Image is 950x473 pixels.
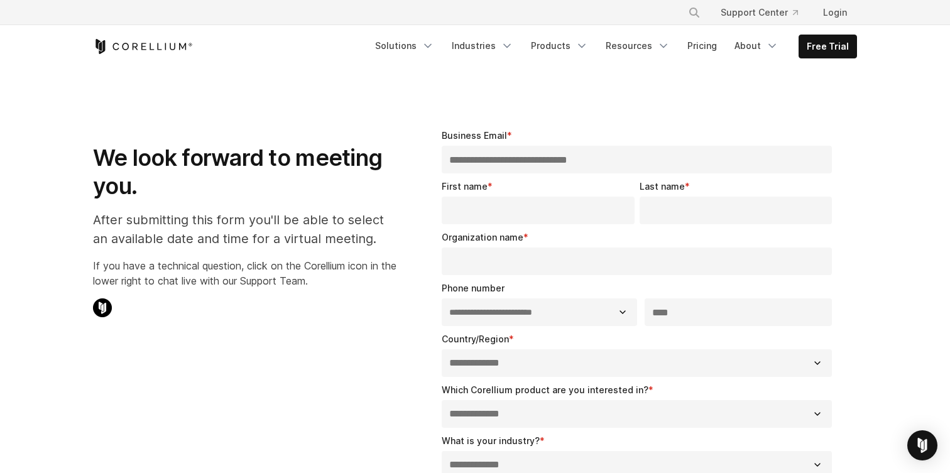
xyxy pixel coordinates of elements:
[711,1,808,24] a: Support Center
[680,35,724,57] a: Pricing
[640,181,685,192] span: Last name
[442,130,507,141] span: Business Email
[442,232,523,242] span: Organization name
[683,1,706,24] button: Search
[523,35,596,57] a: Products
[368,35,857,58] div: Navigation Menu
[813,1,857,24] a: Login
[442,334,509,344] span: Country/Region
[93,39,193,54] a: Corellium Home
[93,144,396,200] h1: We look forward to meeting you.
[442,384,648,395] span: Which Corellium product are you interested in?
[598,35,677,57] a: Resources
[93,210,396,248] p: After submitting this form you'll be able to select an available date and time for a virtual meet...
[727,35,786,57] a: About
[907,430,937,460] div: Open Intercom Messenger
[799,35,856,58] a: Free Trial
[93,258,396,288] p: If you have a technical question, click on the Corellium icon in the lower right to chat live wit...
[444,35,521,57] a: Industries
[93,298,112,317] img: Corellium Chat Icon
[442,283,505,293] span: Phone number
[368,35,442,57] a: Solutions
[673,1,857,24] div: Navigation Menu
[442,435,540,446] span: What is your industry?
[442,181,488,192] span: First name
